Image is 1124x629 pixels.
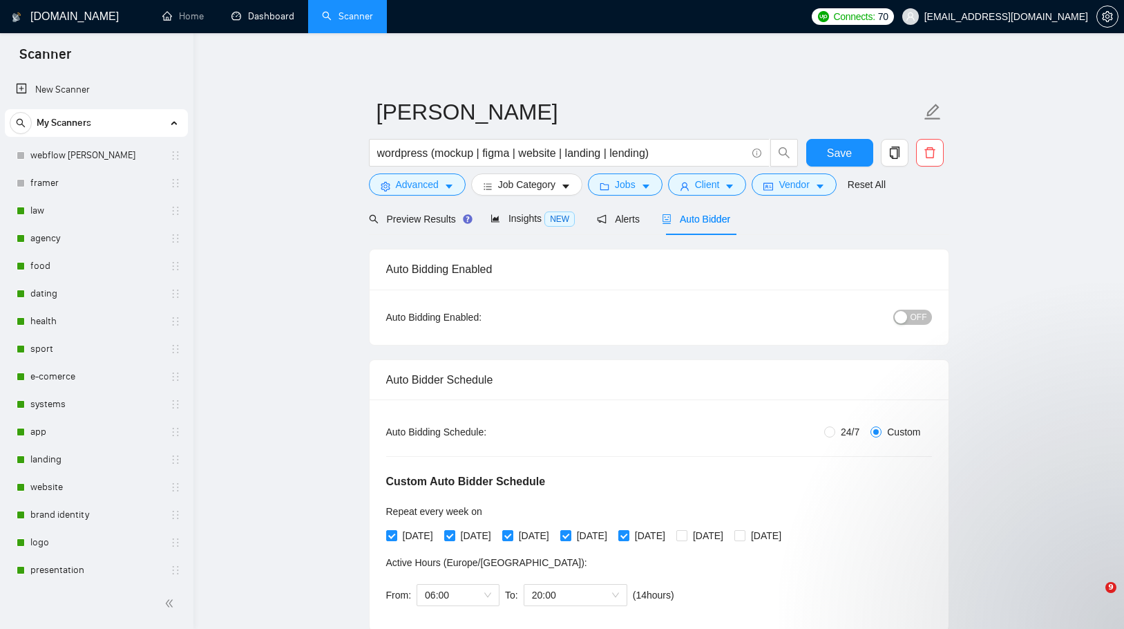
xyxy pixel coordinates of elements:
a: setting [1096,11,1118,22]
span: holder [170,399,181,410]
a: website [30,473,162,501]
a: dashboardDashboard [231,10,294,22]
span: holder [170,537,181,548]
span: holder [170,482,181,493]
img: logo [12,6,21,28]
a: e-comerce [30,363,162,391]
a: dating [30,280,162,308]
span: holder [170,288,181,299]
button: setting [1096,6,1118,28]
span: holder [170,316,181,327]
li: New Scanner [5,76,188,104]
span: holder [170,150,181,161]
a: law [30,197,162,225]
span: 70 [878,9,888,24]
a: New Scanner [16,76,177,104]
a: searchScanner [322,10,373,22]
span: holder [170,261,181,272]
a: homeHome [162,10,204,22]
a: presentation [30,556,162,584]
span: search [10,118,31,128]
span: user [906,12,915,21]
span: holder [170,454,181,465]
span: holder [170,344,181,355]
a: food [30,252,162,280]
span: My Scanners [37,109,91,137]
a: framer [30,169,162,197]
button: search [10,112,32,134]
a: agency [30,225,162,252]
a: logo [30,529,162,556]
a: health [30,308,162,335]
span: holder [170,509,181,520]
span: 9 [1105,582,1116,593]
img: upwork-logo.png [818,11,829,22]
a: webflow [PERSON_NAME] [30,142,162,169]
a: sport [30,335,162,363]
a: landing [30,446,162,473]
a: brand identity [30,501,162,529]
span: Scanner [8,44,82,73]
span: holder [170,426,181,438]
span: holder [170,371,181,382]
a: app [30,418,162,446]
iframe: Intercom live chat [1077,582,1110,615]
span: Connects: [833,9,875,24]
span: holder [170,205,181,216]
span: holder [170,178,181,189]
a: systems [30,391,162,418]
span: holder [170,233,181,244]
span: double-left [164,597,178,610]
span: holder [170,565,181,576]
span: setting [1097,11,1118,22]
